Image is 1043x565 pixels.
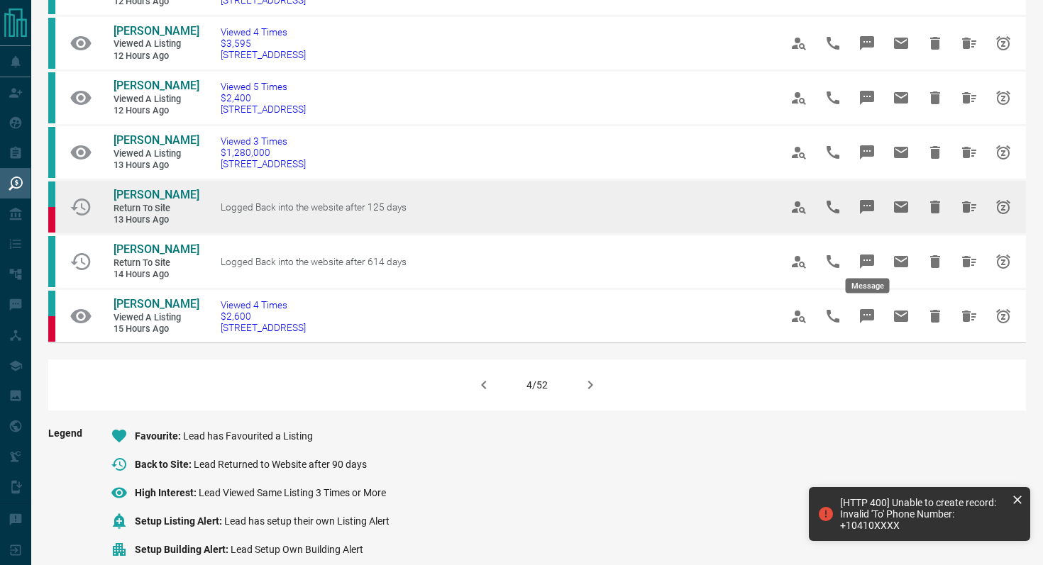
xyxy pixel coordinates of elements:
[114,79,199,94] a: [PERSON_NAME]
[221,92,306,104] span: $2,400
[850,26,884,60] span: Message
[221,26,306,60] a: Viewed 4 Times$3,595[STREET_ADDRESS]
[221,158,306,169] span: [STREET_ADDRESS]
[918,299,952,333] span: Hide
[884,245,918,279] span: Email
[782,245,816,279] span: View Profile
[221,81,306,115] a: Viewed 5 Times$2,400[STREET_ADDRESS]
[114,214,199,226] span: 13 hours ago
[952,299,986,333] span: Hide All from Alexandra Richardson
[48,127,55,178] div: condos.ca
[782,81,816,115] span: View Profile
[114,38,199,50] span: Viewed a Listing
[884,299,918,333] span: Email
[221,135,306,147] span: Viewed 3 Times
[135,515,224,527] span: Setup Listing Alert
[224,515,390,527] span: Lead has setup their own Listing Alert
[850,299,884,333] span: Message
[846,279,890,293] div: Message
[986,81,1020,115] span: Snooze
[986,245,1020,279] span: Snooze
[48,18,55,69] div: condos.ca
[221,256,407,267] span: Logged Back into the website after 614 days
[48,316,55,342] div: property.ca
[850,81,884,115] span: Message
[48,291,55,316] div: condos.ca
[135,487,199,498] span: High Interest
[48,72,55,123] div: condos.ca
[782,299,816,333] span: View Profile
[114,94,199,106] span: Viewed a Listing
[986,135,1020,169] span: Snooze
[135,544,231,555] span: Setup Building Alert
[114,24,199,39] a: [PERSON_NAME]
[114,160,199,172] span: 13 hours ago
[918,26,952,60] span: Hide
[114,242,199,256] span: [PERSON_NAME]
[816,190,850,224] span: Call
[221,49,306,60] span: [STREET_ADDRESS]
[850,190,884,224] span: Message
[221,322,306,333] span: [STREET_ADDRESS]
[221,299,306,333] a: Viewed 4 Times$2,600[STREET_ADDRESS]
[221,311,306,322] span: $2,600
[221,26,306,38] span: Viewed 4 Times
[816,81,850,115] span: Call
[114,323,199,335] span: 15 hours ago
[48,236,55,287] div: condos.ca
[840,497,1006,531] div: [HTTP 400] Unable to create record: Invalid 'To' Phone Number: +10410XXXX
[221,81,306,92] span: Viewed 5 Times
[114,269,199,281] span: 14 hours ago
[114,312,199,324] span: Viewed a Listing
[114,133,199,147] span: [PERSON_NAME]
[221,104,306,115] span: [STREET_ADDRESS]
[183,430,313,442] span: Lead has Favourited a Listing
[114,24,199,38] span: [PERSON_NAME]
[114,257,199,269] span: Return to Site
[952,135,986,169] span: Hide All from John K
[221,147,306,158] span: $1,280,000
[884,81,918,115] span: Email
[114,79,199,92] span: [PERSON_NAME]
[986,190,1020,224] span: Snooze
[199,487,386,498] span: Lead Viewed Same Listing 3 Times or More
[816,245,850,279] span: Call
[221,135,306,169] a: Viewed 3 Times$1,280,000[STREET_ADDRESS]
[782,26,816,60] span: View Profile
[114,133,199,148] a: [PERSON_NAME]
[884,190,918,224] span: Email
[952,26,986,60] span: Hide All from Grace Kim
[231,544,363,555] span: Lead Setup Own Building Alert
[918,81,952,115] span: Hide
[114,242,199,257] a: [PERSON_NAME]
[114,50,199,62] span: 12 hours ago
[114,297,199,312] a: [PERSON_NAME]
[782,135,816,169] span: View Profile
[884,135,918,169] span: Email
[952,190,986,224] span: Hide All from Will Van Vliet
[986,26,1020,60] span: Snooze
[114,188,199,203] a: [PERSON_NAME]
[952,245,986,279] span: Hide All from Siarne Schmidt
[816,299,850,333] span: Call
[850,135,884,169] span: Message
[918,190,952,224] span: Hide
[114,297,199,311] span: [PERSON_NAME]
[114,105,199,117] span: 12 hours ago
[850,245,884,279] span: Message
[135,459,194,470] span: Back to Site
[884,26,918,60] span: Email
[194,459,367,470] span: Lead Returned to Website after 90 days
[221,201,407,213] span: Logged Back into the website after 125 days
[114,203,199,215] span: Return to Site
[816,135,850,169] span: Call
[114,188,199,201] span: [PERSON_NAME]
[918,135,952,169] span: Hide
[986,299,1020,333] span: Snooze
[135,430,183,442] span: Favourite
[221,38,306,49] span: $3,595
[816,26,850,60] span: Call
[526,379,548,391] div: 4/52
[782,190,816,224] span: View Profile
[48,181,55,207] div: condos.ca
